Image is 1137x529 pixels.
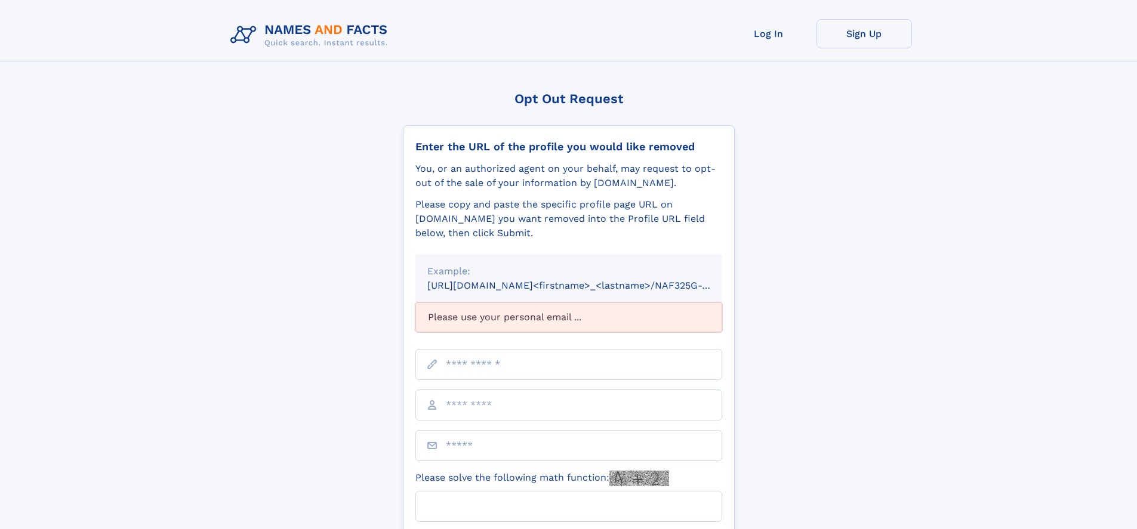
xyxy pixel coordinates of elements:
div: Please copy and paste the specific profile page URL on [DOMAIN_NAME] you want removed into the Pr... [415,197,722,240]
img: Logo Names and Facts [226,19,398,51]
div: Opt Out Request [403,91,735,106]
div: Example: [427,264,710,279]
a: Sign Up [816,19,912,48]
div: You, or an authorized agent on your behalf, may request to opt-out of the sale of your informatio... [415,162,722,190]
div: Please use your personal email ... [415,302,722,332]
div: Enter the URL of the profile you would like removed [415,140,722,153]
label: Please solve the following math function: [415,471,669,486]
small: [URL][DOMAIN_NAME]<firstname>_<lastname>/NAF325G-xxxxxxxx [427,280,745,291]
a: Log In [721,19,816,48]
